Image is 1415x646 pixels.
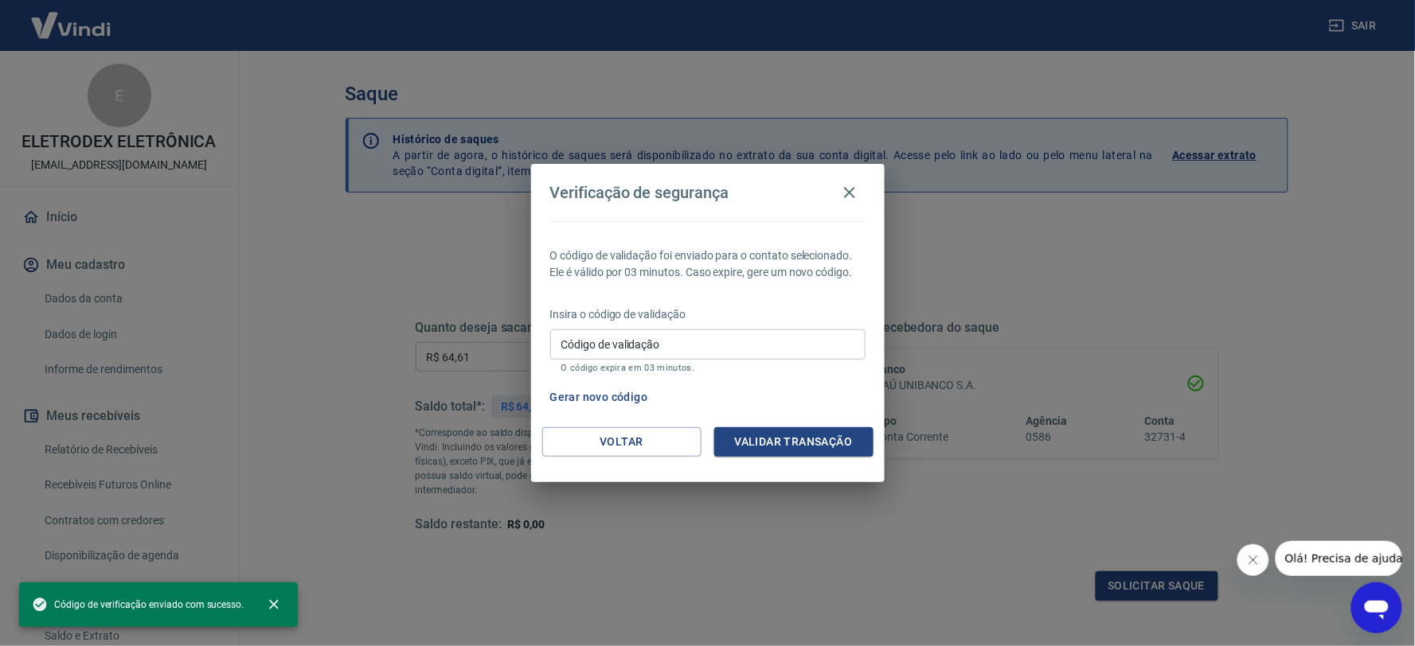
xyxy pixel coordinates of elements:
p: O código de validação foi enviado para o contato selecionado. Ele é válido por 03 minutos. Caso e... [550,247,866,281]
h4: Verificação de segurança [550,183,729,202]
span: Olá! Precisa de ajuda? [10,11,134,24]
p: O código expira em 03 minutos. [561,363,854,373]
button: Voltar [542,427,702,457]
button: Gerar novo código [544,383,655,412]
iframe: Botão para abrir a janela de mensagens [1351,582,1402,633]
span: Código de verificação enviado com sucesso. [32,597,244,613]
button: Validar transação [714,427,874,457]
button: close [256,587,291,622]
iframe: Mensagem da empresa [1276,541,1402,576]
p: Insira o código de validação [550,306,866,323]
iframe: Fechar mensagem [1237,544,1269,576]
